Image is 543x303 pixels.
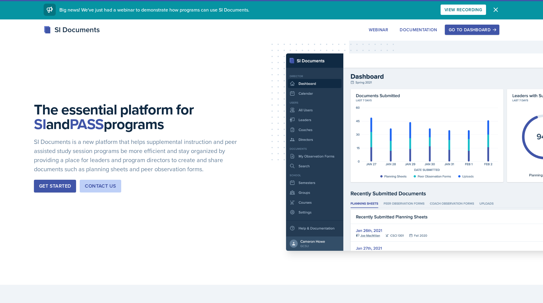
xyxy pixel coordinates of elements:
[400,27,437,32] div: Documentation
[445,25,499,35] button: Go to Dashboard
[59,6,249,13] span: Big news! We've just had a webinar to demonstrate how programs can use SI Documents.
[441,5,486,15] button: View Recording
[34,180,76,192] button: Get Started
[44,24,100,35] div: SI Documents
[85,182,116,190] div: Contact Us
[369,27,388,32] div: Webinar
[396,25,441,35] button: Documentation
[449,27,495,32] div: Go to Dashboard
[39,182,71,190] div: Get Started
[445,7,482,12] div: View Recording
[365,25,392,35] button: Webinar
[80,180,121,192] button: Contact Us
